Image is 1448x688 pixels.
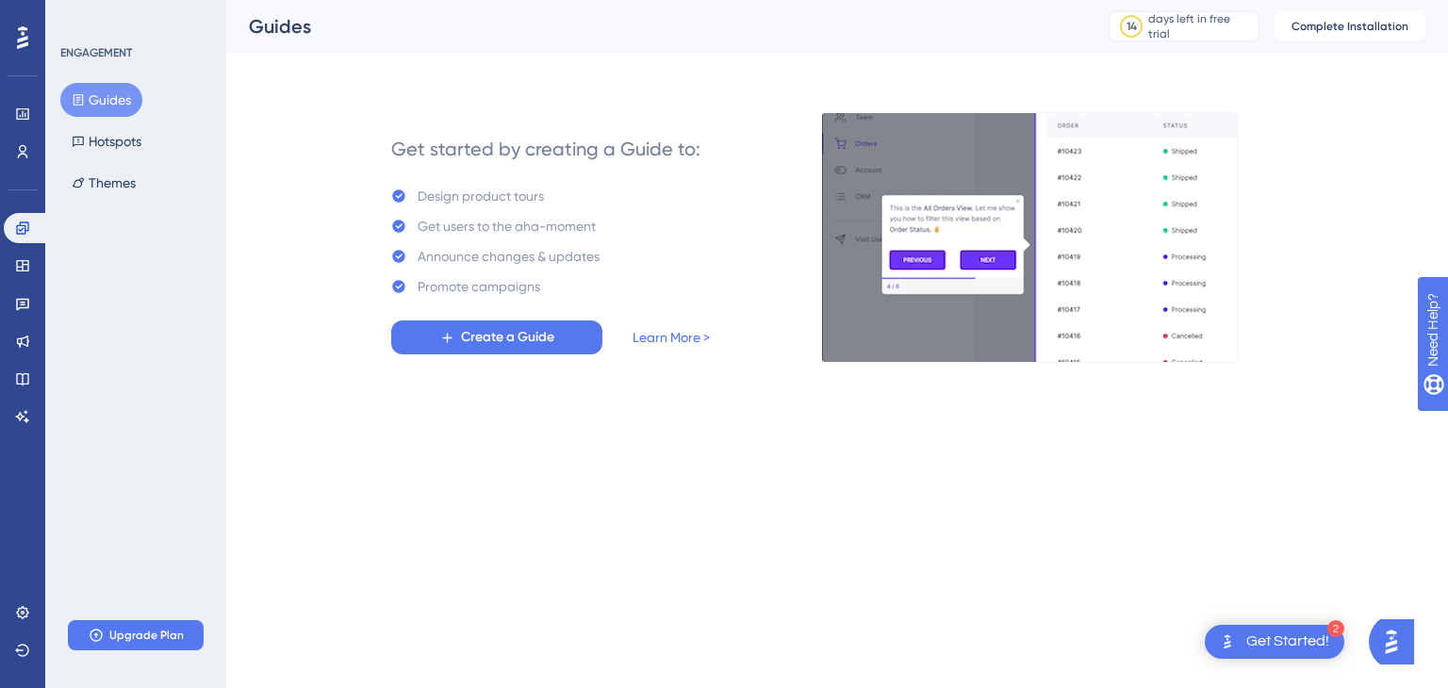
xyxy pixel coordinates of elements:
[461,326,554,349] span: Create a Guide
[391,320,602,354] button: Create a Guide
[1246,631,1329,652] div: Get Started!
[1327,620,1344,637] div: 2
[60,166,147,200] button: Themes
[109,628,184,643] span: Upgrade Plan
[249,13,1061,40] div: Guides
[68,620,204,650] button: Upgrade Plan
[44,5,118,27] span: Need Help?
[418,215,596,238] div: Get users to the aha-moment
[418,185,544,207] div: Design product tours
[1275,11,1425,41] button: Complete Installation
[60,83,142,117] button: Guides
[60,45,132,60] div: ENGAGEMENT
[1127,19,1137,34] div: 14
[60,124,153,158] button: Hotspots
[1205,625,1344,659] div: Open Get Started! checklist, remaining modules: 2
[1216,631,1239,653] img: launcher-image-alternative-text
[418,275,540,298] div: Promote campaigns
[391,136,700,162] div: Get started by creating a Guide to:
[633,326,710,349] a: Learn More >
[418,245,600,268] div: Announce changes & updates
[1369,614,1425,670] iframe: UserGuiding AI Assistant Launcher
[1292,19,1408,34] span: Complete Installation
[1148,11,1253,41] div: days left in free trial
[821,112,1238,363] img: 21a29cd0e06a8f1d91b8bced9f6e1c06.gif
